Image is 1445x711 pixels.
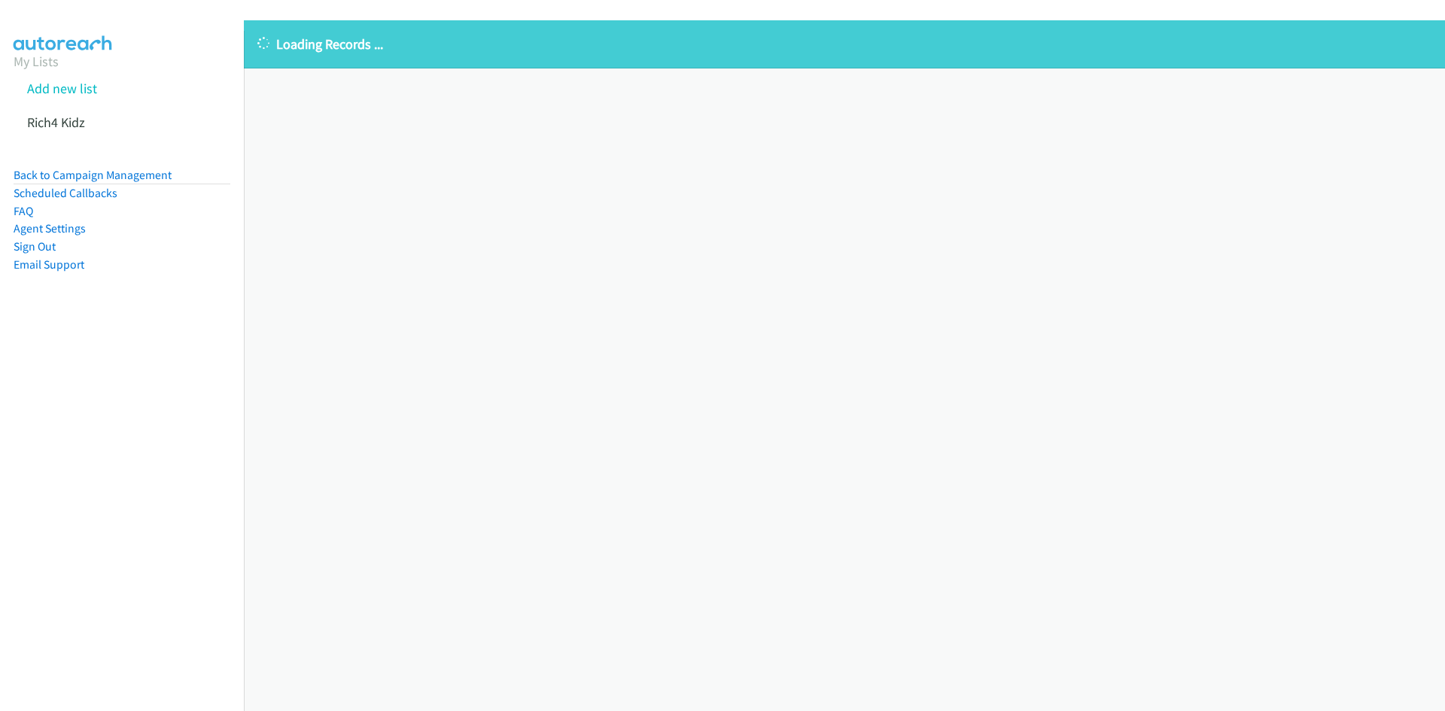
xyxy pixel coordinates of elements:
[257,34,1431,54] p: Loading Records ...
[14,239,56,254] a: Sign Out
[27,114,85,131] a: Rich4 Kidz
[14,257,84,272] a: Email Support
[14,221,86,235] a: Agent Settings
[14,204,33,218] a: FAQ
[14,168,172,182] a: Back to Campaign Management
[27,80,97,97] a: Add new list
[14,186,117,200] a: Scheduled Callbacks
[14,53,59,70] a: My Lists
